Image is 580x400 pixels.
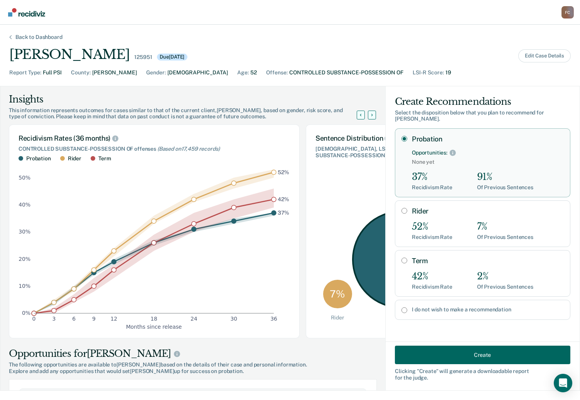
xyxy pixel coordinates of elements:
text: 37% [278,210,290,216]
div: [DEMOGRAPHIC_DATA], LSI-R = 0-20, CONTROLLED SUBSTANCE-POSSESSION OF offenses [315,146,482,159]
div: Recidivism Rate [412,184,452,191]
div: Recidivism Rates (36 months) [19,134,290,143]
text: 50% [19,174,30,180]
text: 36 [270,316,277,322]
text: 0 [32,316,36,322]
text: 3 [52,316,56,322]
div: Of Previous Sentences [477,284,533,290]
div: 52% [412,221,452,232]
div: Due [DATE] [157,54,188,61]
div: Probation [26,155,51,162]
text: 12 [111,316,118,322]
text: 52% [278,169,289,175]
span: None yet [412,159,564,165]
text: 40% [19,202,30,208]
label: Rider [412,207,564,215]
div: Recidivism Rate [412,234,452,240]
div: 42% [412,271,452,282]
div: 19 [445,69,451,77]
text: 0% [22,310,30,316]
div: Of Previous Sentences [477,234,533,240]
text: 24 [191,316,197,322]
text: 30 [231,316,238,322]
g: x-axis tick label [32,316,277,322]
div: Sentence Distribution [315,134,482,143]
text: 10% [19,283,30,289]
label: Probation [412,135,564,143]
div: Rider [331,314,344,321]
g: dot [32,170,276,316]
div: LSI-R Score : [413,69,444,77]
button: Profile dropdown button [561,6,574,18]
button: Create [395,346,570,364]
text: 30% [19,229,30,235]
div: Age : [237,69,249,77]
div: Term [98,155,111,162]
span: The following opportunities are available to [PERSON_NAME] based on the details of their case and... [9,361,377,368]
span: Explore and add any opportunities that would set [PERSON_NAME] up for success on probation. [9,368,377,375]
div: [PERSON_NAME] [9,47,130,62]
div: 52 [250,69,257,77]
div: Full PSI [43,69,62,77]
label: Term [412,257,564,265]
g: x-axis label [126,324,182,330]
div: Of Previous Sentences [477,184,533,191]
div: 91% [477,171,533,183]
div: Clicking " Create " will generate a downloadable report for the judge. [395,368,570,381]
div: Offense : [266,69,288,77]
div: 7% [477,221,533,232]
text: 9 [92,316,96,322]
div: Back to Dashboard [6,34,72,40]
div: Open Intercom Messenger [554,374,572,392]
div: 125951 [134,54,152,61]
div: Recidivism Rate [412,284,452,290]
text: 6 [72,316,76,322]
div: F C [561,6,574,18]
text: 18 [150,316,157,322]
div: CONTROLLED SUBSTANCE-POSSESSION OF [289,69,403,77]
div: Report Type : [9,69,41,77]
div: Opportunities: [412,150,447,156]
text: 42% [278,196,289,202]
div: 37% [412,171,452,183]
label: I do not wish to make a recommendation [412,306,564,313]
div: County : [71,69,91,77]
div: [PERSON_NAME] [92,69,137,77]
img: Recidiviz [8,8,45,17]
span: (Based on 17,459 records ) [157,146,220,152]
div: Select the disposition below that you plan to recommend for [PERSON_NAME] . [395,109,570,123]
g: y-axis tick label [19,174,30,316]
div: Create Recommendations [395,96,570,108]
div: 2% [477,271,533,282]
g: area [34,170,274,313]
text: Months since release [126,324,182,330]
text: 20% [19,255,30,262]
div: Rider [68,155,81,162]
div: 91 % [352,211,450,308]
div: Gender : [146,69,166,77]
div: Opportunities for [PERSON_NAME] [9,348,377,360]
div: CONTROLLED SUBSTANCE-POSSESSION OF offenses [19,146,290,152]
div: This information represents outcomes for cases similar to that of the current client, [PERSON_NAM... [9,107,366,120]
button: Edit Case Details [518,49,571,62]
div: Insights [9,93,366,106]
div: [DEMOGRAPHIC_DATA] [167,69,228,77]
div: 7 % [323,280,352,309]
g: text [278,169,290,216]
